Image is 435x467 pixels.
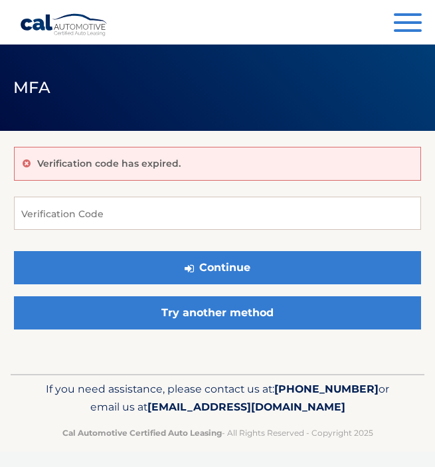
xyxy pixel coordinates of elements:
a: Cal Automotive [20,13,108,37]
strong: Cal Automotive Certified Auto Leasing [62,428,222,438]
button: Continue [14,251,421,284]
input: Verification Code [14,197,421,230]
p: If you need assistance, please contact us at: or email us at [31,380,404,418]
p: - All Rights Reserved - Copyright 2025 [31,426,404,440]
span: [EMAIL_ADDRESS][DOMAIN_NAME] [147,401,345,413]
p: Verification code has expired. [37,157,181,169]
button: Menu [394,13,422,35]
a: Try another method [14,296,421,329]
span: [PHONE_NUMBER] [274,383,379,395]
span: MFA [13,78,50,97]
